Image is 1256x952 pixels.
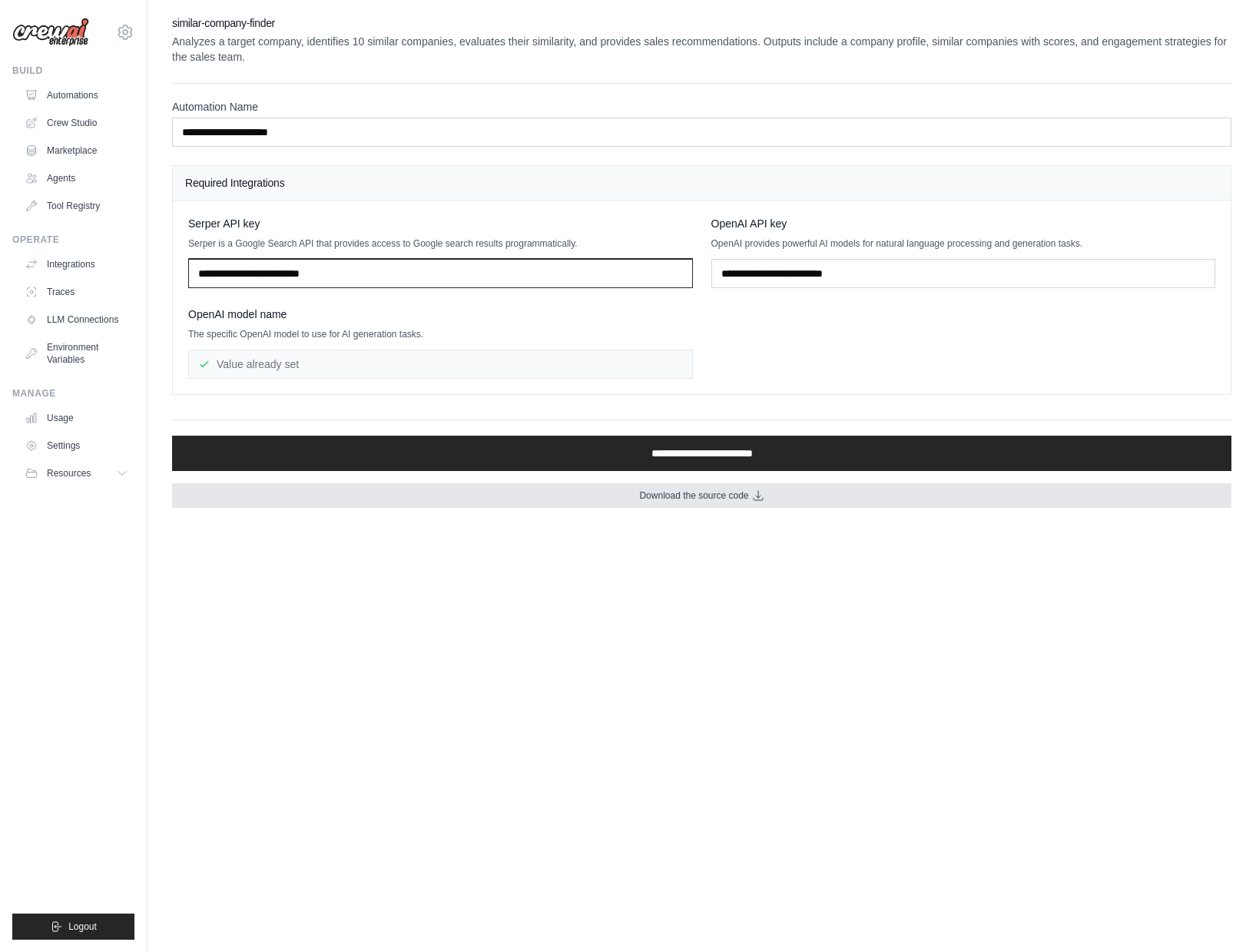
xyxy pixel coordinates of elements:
[172,15,1231,31] h2: similar-company-finder
[18,433,134,458] a: Settings
[188,237,693,250] p: Serper is a Google Search API that provides access to Google search results programmatically.
[188,307,287,322] span: OpenAI model name
[12,18,89,47] img: Logo
[12,65,134,77] div: Build
[18,111,134,135] a: Crew Studio
[18,307,134,332] a: LLM Connections
[12,387,134,400] div: Manage
[18,83,134,108] a: Automations
[185,175,1218,191] h4: Required Integrations
[188,350,693,379] div: Value already set
[18,138,134,163] a: Marketplace
[18,406,134,430] a: Usage
[188,328,693,340] p: The specific OpenAI model to use for AI generation tasks.
[12,914,134,940] button: Logout
[188,216,260,231] span: Serper API key
[47,467,91,479] span: Resources
[18,280,134,304] a: Traces
[711,237,1216,250] p: OpenAI provides powerful AI models for natural language processing and generation tasks.
[639,489,748,502] span: Download the source code
[172,34,1231,65] p: Analyzes a target company, identifies 10 similar companies, evaluates their similarity, and provi...
[68,920,97,933] span: Logout
[18,335,134,372] a: Environment Variables
[172,99,1231,114] label: Automation Name
[18,166,134,191] a: Agents
[18,194,134,218] a: Tool Registry
[711,216,787,231] span: OpenAI API key
[18,461,134,486] button: Resources
[12,234,134,246] div: Operate
[18,252,134,277] a: Integrations
[172,483,1231,508] a: Download the source code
